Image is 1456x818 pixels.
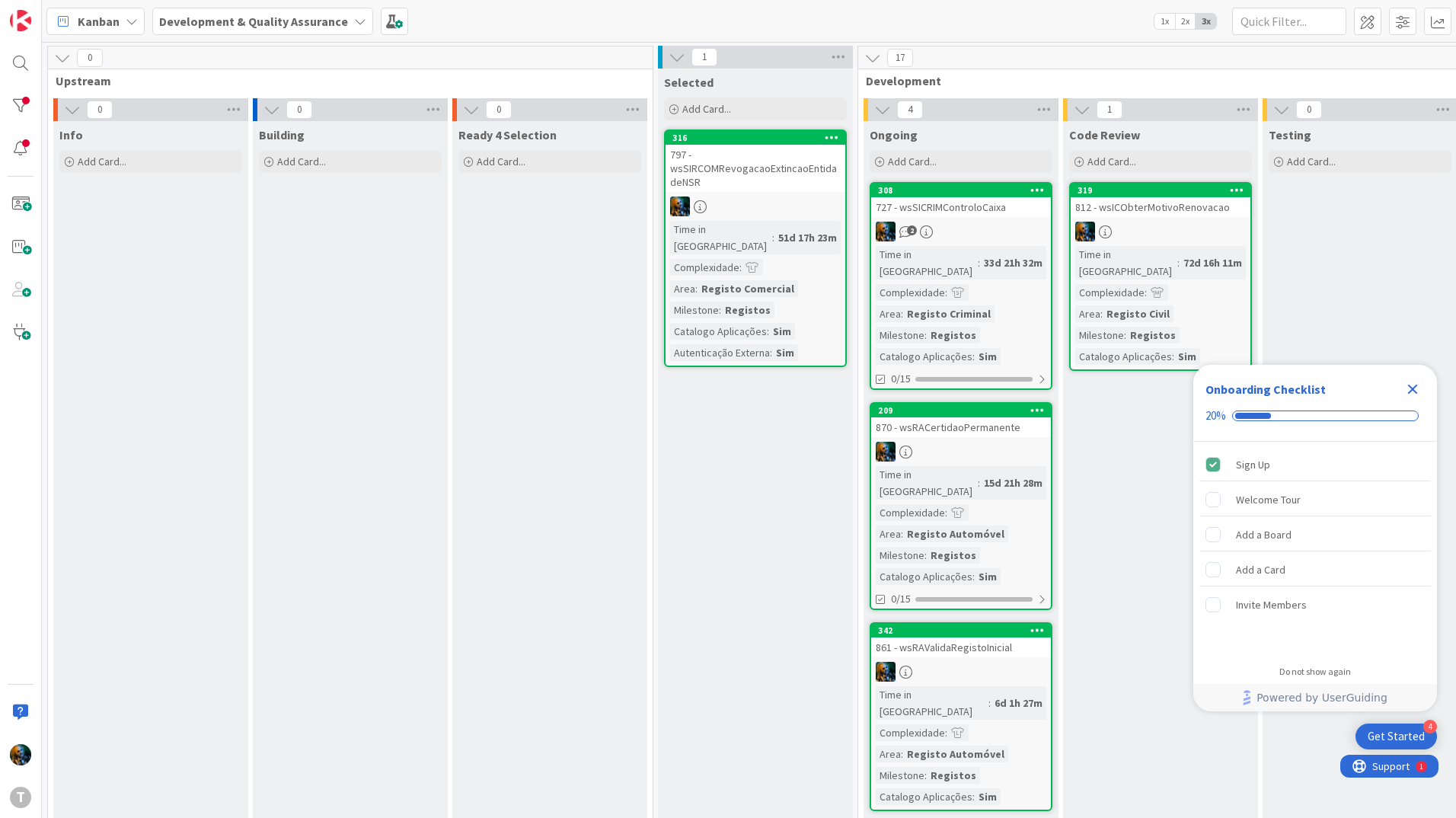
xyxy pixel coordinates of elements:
span: 2x [1175,14,1196,29]
span: Add Card... [78,155,126,168]
div: JC [871,442,1051,462]
div: Welcome Tour is incomplete. [1199,483,1431,516]
img: JC [876,662,896,682]
span: Upstream [56,73,634,88]
img: JC [876,222,896,241]
span: 0 [87,101,113,119]
div: Registos [721,302,774,318]
div: Milestone [1075,327,1124,343]
div: Registos [927,767,980,784]
div: Catalogo Aplicações [876,348,972,365]
span: Add Card... [682,102,731,116]
div: JC [871,662,1051,682]
span: 0 [1296,101,1322,119]
div: 342 [878,625,1051,636]
div: 6d 1h 27m [991,695,1046,711]
div: Get Started [1368,729,1425,744]
span: : [719,302,721,318]
div: Invite Members is incomplete. [1199,588,1431,621]
span: : [924,767,927,784]
div: 797 - wsSIRCOMRevogacaoExtincaoEntidadeNSR [666,145,845,192]
span: Selected [664,75,714,90]
a: 209870 - wsRACertidaoPermanenteJCTime in [GEOGRAPHIC_DATA]:15d 21h 28mComplexidade:Area:Registo A... [870,402,1052,610]
div: 861 - wsRAValidaRegistoInicial [871,637,1051,657]
div: Catalogo Aplicações [1075,348,1172,365]
span: : [924,547,927,564]
div: Checklist items [1193,442,1437,656]
div: Add a Card [1236,561,1285,579]
span: : [924,327,927,343]
div: 870 - wsRACertidaoPermanente [871,417,1051,437]
div: Sim [975,348,1001,365]
div: 308727 - wsSICRIMControloCaixa [871,184,1051,217]
div: 342861 - wsRAValidaRegistoInicial [871,624,1051,657]
div: 72d 16h 11m [1180,254,1246,271]
div: Sim [772,344,798,361]
div: Milestone [876,327,924,343]
span: : [772,229,774,246]
span: : [1172,348,1174,365]
span: : [901,526,903,542]
span: : [978,254,980,271]
img: JC [10,744,31,765]
div: Invite Members [1236,596,1307,614]
span: : [972,788,975,805]
div: Complexidade [670,259,739,276]
span: : [972,348,975,365]
div: Complexidade [876,284,945,301]
a: 308727 - wsSICRIMControloCaixaJCTime in [GEOGRAPHIC_DATA]:33d 21h 32mComplexidade:Area:Registo Cr... [870,182,1052,390]
div: Autenticação Externa [670,344,770,361]
div: JC [871,222,1051,241]
div: 308 [871,184,1051,197]
span: Kanban [78,12,120,30]
span: 3x [1196,14,1216,29]
span: Info [59,127,83,142]
div: 316 [672,133,845,143]
div: Time in [GEOGRAPHIC_DATA] [876,246,978,280]
div: 319812 - wsICObterMotivoRenovacao [1071,184,1250,217]
div: Registo Comercial [698,280,798,297]
div: Checklist Container [1193,365,1437,711]
div: Area [876,305,901,322]
span: 1 [1097,101,1122,119]
a: 342861 - wsRAValidaRegistoInicialJCTime in [GEOGRAPHIC_DATA]:6d 1h 27mComplexidade:Area:Registo A... [870,622,1052,811]
div: Do not show again [1279,666,1351,678]
span: : [767,323,769,340]
span: : [945,724,947,741]
span: Ongoing [870,127,918,142]
div: Open Get Started checklist, remaining modules: 4 [1355,724,1437,749]
div: 51d 17h 23m [774,229,841,246]
div: Catalogo Aplicações [876,568,972,585]
div: Complexidade [1075,284,1145,301]
b: Development & Quality Assurance [159,14,348,29]
div: Sign Up [1236,455,1270,474]
div: 33d 21h 32m [980,254,1046,271]
div: Sim [975,788,1001,805]
span: 0 [77,49,103,67]
span: Support [32,2,69,21]
span: : [972,568,975,585]
div: Registo Automóvel [903,526,1008,542]
div: Area [876,746,901,762]
div: Complexidade [876,504,945,521]
span: : [945,504,947,521]
span: 1x [1154,14,1175,29]
span: Add Card... [888,155,937,168]
div: 20% [1205,409,1226,423]
div: 4 [1423,720,1437,733]
span: : [695,280,698,297]
div: 209870 - wsRACertidaoPermanente [871,404,1051,437]
div: 812 - wsICObterMotivoRenovacao [1071,197,1250,217]
div: 316797 - wsSIRCOMRevogacaoExtincaoEntidadeNSR [666,131,845,192]
div: Milestone [670,302,719,318]
span: : [945,284,947,301]
div: T [10,787,31,808]
span: 0 [286,101,312,119]
div: Add a Board is incomplete. [1199,518,1431,551]
div: Catalogo Aplicações [670,323,767,340]
div: Onboarding Checklist [1205,380,1326,398]
div: Sim [769,323,795,340]
div: Welcome Tour [1236,490,1301,509]
span: 17 [887,49,913,67]
img: Visit kanbanzone.com [10,10,31,31]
